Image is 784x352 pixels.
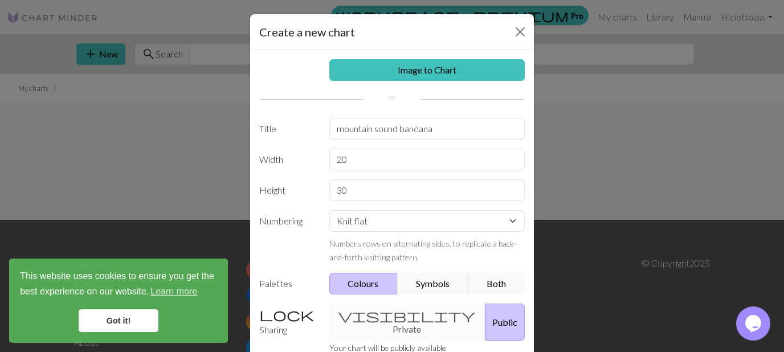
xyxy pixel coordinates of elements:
[397,273,469,294] button: Symbols
[149,283,199,300] a: learn more about cookies
[468,273,525,294] button: Both
[329,239,517,262] small: Numbers rows on alternating sides, to replicate a back-and-forth knitting pattern.
[79,309,158,332] a: dismiss cookie message
[252,149,322,170] label: Width
[252,118,322,140] label: Title
[252,210,322,264] label: Numbering
[252,304,322,341] label: Sharing
[20,269,217,300] span: This website uses cookies to ensure you get the best experience on our website.
[252,273,322,294] label: Palettes
[259,23,355,40] h5: Create a new chart
[329,59,525,81] a: Image to Chart
[511,23,529,41] button: Close
[252,179,322,201] label: Height
[736,306,773,341] iframe: chat widget
[329,273,398,294] button: Colours
[9,259,228,343] div: cookieconsent
[485,304,525,341] button: Public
